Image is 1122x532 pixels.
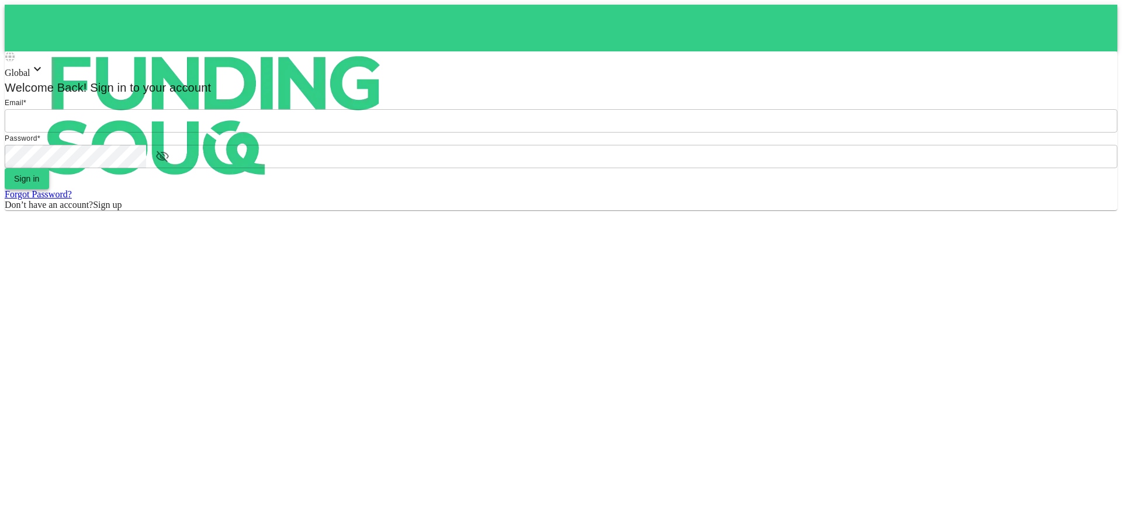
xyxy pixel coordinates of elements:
[5,109,1117,133] input: email
[5,5,1117,51] a: logo
[5,200,93,210] span: Don’t have an account?
[93,200,122,210] span: Sign up
[5,5,425,227] img: logo
[5,145,146,168] input: password
[87,81,212,94] span: Sign in to your account
[5,62,1117,78] div: Global
[5,81,87,94] span: Welcome Back!
[5,189,72,199] a: Forgot Password?
[5,99,23,107] span: Email
[5,134,37,142] span: Password
[5,168,49,189] button: Sign in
